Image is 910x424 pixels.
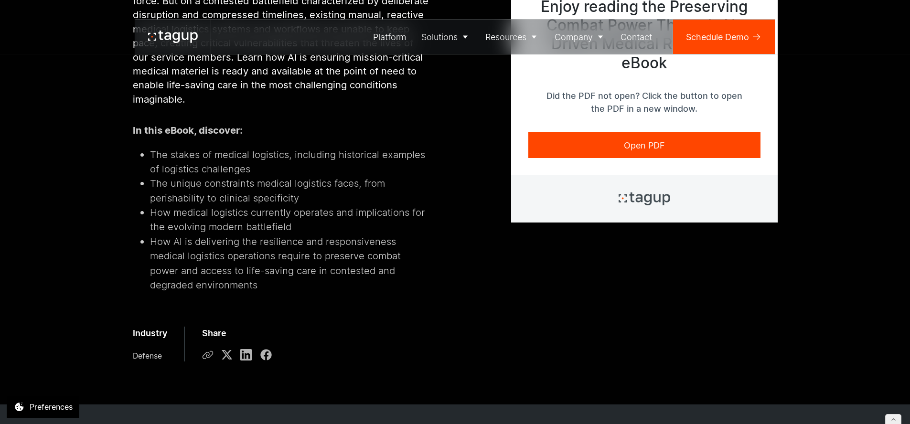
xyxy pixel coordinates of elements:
[133,124,243,136] strong: In this eBook, discover:
[202,327,226,339] div: Share
[414,20,478,54] a: Solutions
[613,20,660,54] a: Contact
[150,205,429,234] li: How medical logistics currently operates and implications for the evolving modern battlefield
[30,401,73,413] div: Preferences
[133,327,167,339] div: Industry
[541,89,748,115] p: Did the PDF not open? Click the button to open the PDF in a new window.
[150,176,429,205] li: The unique constraints medical logistics faces, from perishability to clinical specificity
[547,20,613,54] a: Company
[619,192,670,205] img: Tagup Logo
[555,31,593,43] div: Company
[150,234,429,293] li: How Al is delivering the resilience and responsiveness medical logistics operations require to pr...
[485,31,526,43] div: Resources
[528,132,760,158] a: Open PDF
[686,31,749,43] div: Schedule Demo
[150,148,429,177] li: The stakes of medical logistics, including historical examples of logistics challenges
[133,123,429,138] p: ‍
[373,31,406,43] div: Platform
[421,31,458,43] div: Solutions
[366,20,414,54] a: Platform
[624,139,665,152] div: Open PDF
[673,20,775,54] a: Schedule Demo
[133,351,162,361] div: Defense
[478,20,547,54] a: Resources
[621,31,652,43] div: Contact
